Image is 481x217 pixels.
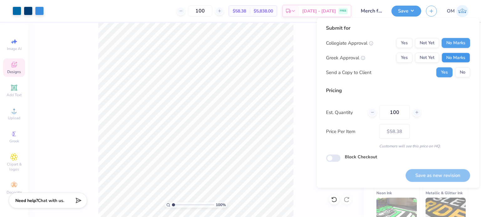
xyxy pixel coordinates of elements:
span: $5,838.00 [254,8,273,14]
span: Clipart & logos [3,162,25,172]
label: Block Checkout [345,154,377,160]
button: No Marks [442,53,470,63]
button: Not Yet [415,53,439,63]
button: No Marks [442,38,470,48]
span: Neon Ink [376,190,392,196]
span: OM [447,7,455,15]
button: Not Yet [415,38,439,48]
span: Image AI [7,46,22,51]
button: No [455,67,470,77]
img: Om Mehrotra [456,5,468,17]
span: Upload [8,116,20,121]
label: Est. Quantity [326,109,363,116]
span: Greek [9,139,19,144]
span: [DATE] - [DATE] [302,8,336,14]
button: Yes [396,38,412,48]
div: Customers will see this price on HQ. [326,143,470,149]
span: Chat with us. [38,198,64,204]
strong: Need help? [15,198,38,204]
div: Collegiate Approval [326,39,373,47]
button: Save [391,6,421,17]
div: Greek Approval [326,54,365,61]
label: Price Per Item [326,128,375,135]
div: Pricing [326,87,470,94]
span: FREE [340,9,346,13]
span: Decorate [7,190,22,195]
a: OM [447,5,468,17]
span: Metallic & Glitter Ink [426,190,463,196]
input: Untitled Design [356,5,387,17]
span: 100 % [216,202,226,208]
span: Designs [7,69,21,74]
input: – – [188,5,212,17]
span: Add Text [7,92,22,97]
span: $58.38 [233,8,246,14]
button: Yes [436,67,453,77]
div: Submit for [326,24,470,32]
button: Yes [396,53,412,63]
div: Send a Copy to Client [326,69,371,76]
input: – – [379,105,410,120]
